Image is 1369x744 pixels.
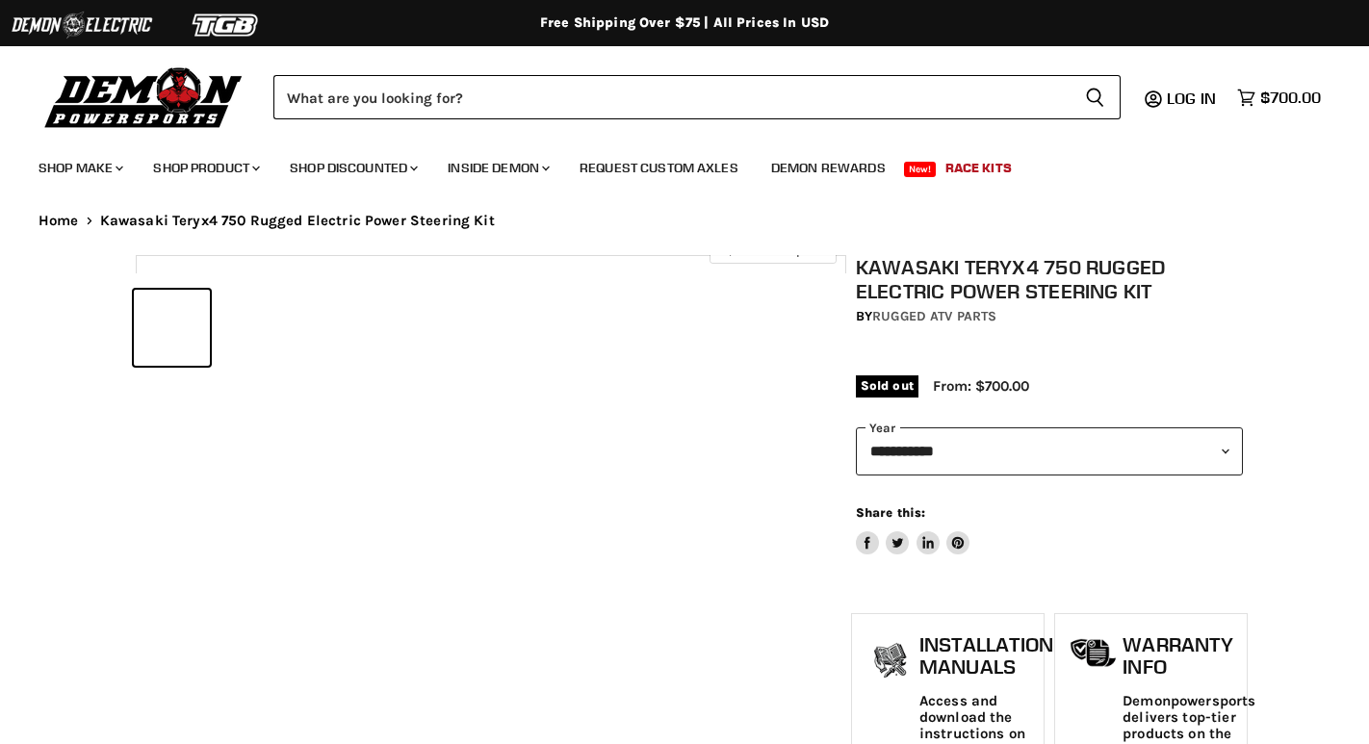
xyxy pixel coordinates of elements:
[1123,633,1255,679] h1: Warranty Info
[757,148,900,188] a: Demon Rewards
[275,148,429,188] a: Shop Discounted
[1227,84,1330,112] a: $700.00
[1167,89,1216,108] span: Log in
[433,148,561,188] a: Inside Demon
[134,290,210,366] button: IMAGE thumbnail
[39,213,79,229] a: Home
[10,7,154,43] img: Demon Electric Logo 2
[719,243,826,257] span: Click to expand
[24,148,135,188] a: Shop Make
[931,148,1026,188] a: Race Kits
[24,141,1316,188] ul: Main menu
[856,375,918,397] span: Sold out
[856,505,925,520] span: Share this:
[565,148,753,188] a: Request Custom Axles
[919,633,1053,679] h1: Installation Manuals
[1260,89,1321,107] span: $700.00
[933,377,1029,395] span: From: $700.00
[856,427,1244,475] select: year
[872,308,996,324] a: Rugged ATV Parts
[904,162,937,177] span: New!
[866,638,915,686] img: install_manual-icon.png
[1070,75,1121,119] button: Search
[856,306,1244,327] div: by
[856,255,1244,303] h1: Kawasaki Teryx4 750 Rugged Electric Power Steering Kit
[1070,638,1118,668] img: warranty-icon.png
[154,7,298,43] img: TGB Logo 2
[39,63,249,131] img: Demon Powersports
[273,75,1070,119] input: Search
[139,148,271,188] a: Shop Product
[273,75,1121,119] form: Product
[1158,90,1227,107] a: Log in
[856,504,970,555] aside: Share this:
[100,213,495,229] span: Kawasaki Teryx4 750 Rugged Electric Power Steering Kit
